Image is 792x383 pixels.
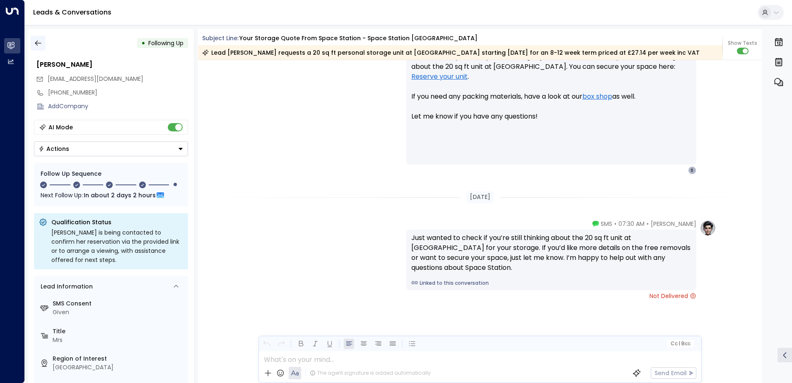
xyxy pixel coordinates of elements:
span: Cc Bcc [670,341,690,347]
label: SMS Consent [53,299,185,308]
label: Title [53,327,185,336]
span: | [679,341,680,347]
a: Linked to this conversation [411,279,691,287]
div: Your storage quote from Space Station - Space Station [GEOGRAPHIC_DATA] [239,34,478,43]
div: AddCompany [48,102,188,111]
div: [PERSON_NAME] [36,60,188,70]
div: AI Mode [48,123,73,131]
span: sholtocampbell@gmail.com [48,75,143,83]
div: The agent signature is added automatically [310,369,431,377]
span: Subject Line: [202,34,239,42]
div: Lead [PERSON_NAME] requests a 20 sq ft personal storage unit at [GEOGRAPHIC_DATA] starting [DATE]... [202,48,700,57]
div: Mrs [53,336,185,344]
span: [PERSON_NAME] [651,220,696,228]
span: Following Up [148,39,184,47]
button: Cc|Bcc [667,340,693,348]
p: Qualification Status [51,218,183,226]
div: [GEOGRAPHIC_DATA] [53,363,185,372]
a: Reserve your unit [411,72,468,82]
div: Just wanted to check if you’re still thinking about the 20 sq ft unit at [GEOGRAPHIC_DATA] for yo... [411,233,691,273]
div: S [688,166,696,175]
div: Button group with a nested menu [34,141,188,156]
div: Lead Information [38,282,93,291]
div: Follow Up Sequence [41,170,181,178]
p: Hi [PERSON_NAME], It’s been a day since my last message—just wanted to check if you’re still thin... [411,32,691,131]
button: Redo [276,339,286,349]
div: Given [53,308,185,317]
button: Actions [34,141,188,156]
span: [EMAIL_ADDRESS][DOMAIN_NAME] [48,75,143,83]
label: Region of Interest [53,354,185,363]
span: SMS [601,220,612,228]
a: box shop [582,92,612,102]
div: [PERSON_NAME] is being contacted to confirm her reservation via the provided link or to arrange a... [51,228,183,264]
span: • [647,220,649,228]
div: [DATE] [466,191,494,203]
div: • [141,36,145,51]
span: • [614,220,616,228]
span: 07:30 AM [618,220,645,228]
img: profile-logo.png [700,220,716,236]
div: Next Follow Up: [41,191,181,200]
button: Undo [261,339,272,349]
span: In about 2 days 2 hours [84,191,156,200]
span: Not Delivered [650,292,696,300]
a: Leads & Conversations [33,7,111,17]
span: Show Texts [728,39,757,47]
div: [PHONE_NUMBER] [48,88,188,97]
div: Actions [39,145,69,153]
